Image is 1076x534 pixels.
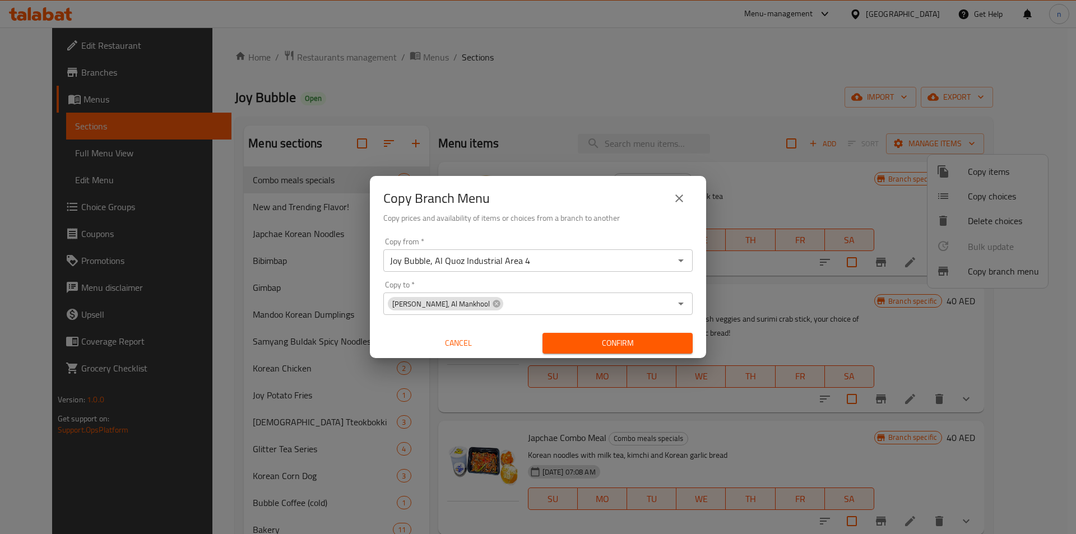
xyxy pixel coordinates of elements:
[388,299,494,309] span: [PERSON_NAME], Al Mankhool
[673,253,689,268] button: Open
[666,185,693,212] button: close
[383,189,490,207] h2: Copy Branch Menu
[542,333,693,354] button: Confirm
[388,297,503,310] div: [PERSON_NAME], Al Mankhool
[673,296,689,312] button: Open
[383,333,534,354] button: Cancel
[383,212,693,224] h6: Copy prices and availability of items or choices from a branch to another
[551,336,684,350] span: Confirm
[388,336,529,350] span: Cancel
